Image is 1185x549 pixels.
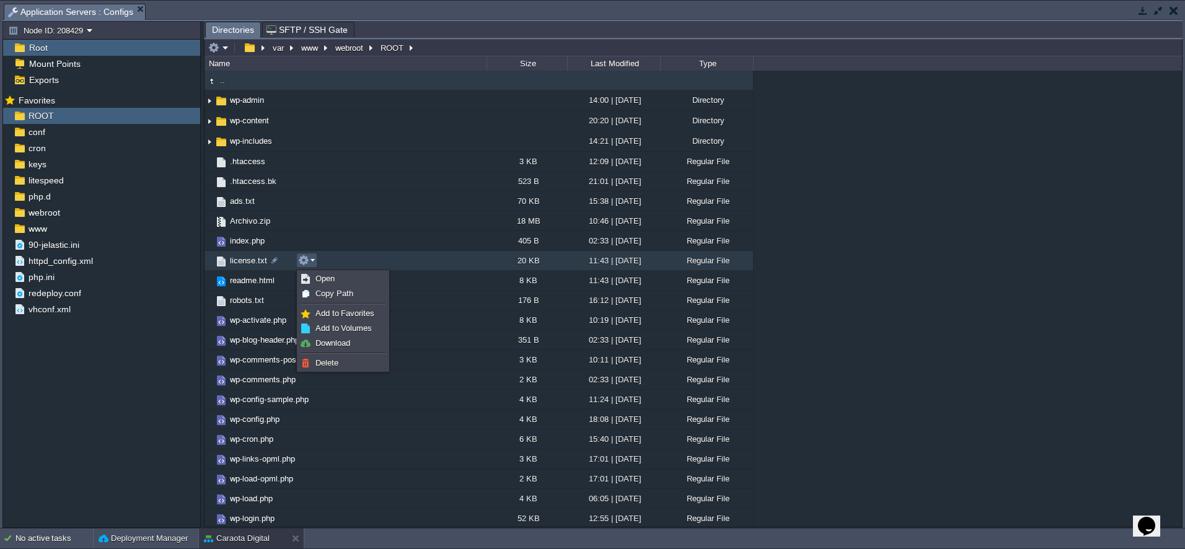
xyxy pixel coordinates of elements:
img: AMDAwAAAACH5BAEAAAAALAAAAAABAAEAAAICRAEAOw== [214,94,228,108]
div: 10:19 | [DATE] [567,310,660,330]
a: wp-load.php [228,493,275,504]
span: wp-content [228,115,271,126]
img: AMDAwAAAACH5BAEAAAAALAAAAAABAAEAAAICRAEAOw== [205,74,218,88]
img: AMDAwAAAACH5BAEAAAAALAAAAAABAAEAAAICRAEAOw== [205,429,214,449]
div: 11:24 | [DATE] [567,390,660,409]
div: Regular File [660,251,753,270]
img: AMDAwAAAACH5BAEAAAAALAAAAAABAAEAAAICRAEAOw== [205,291,214,310]
a: litespeed [26,175,66,186]
button: Node ID: 208429 [8,25,87,36]
div: 02:33 | [DATE] [567,330,660,349]
img: AMDAwAAAACH5BAEAAAAALAAAAAABAAEAAAICRAEAOw== [205,390,214,409]
a: httpd_config.xml [26,255,95,266]
img: AMDAwAAAACH5BAEAAAAALAAAAAABAAEAAAICRAEAOw== [205,251,214,270]
iframe: chat widget [1133,499,1173,537]
div: 18 MB [487,211,567,231]
img: AMDAwAAAACH5BAEAAAAALAAAAAABAAEAAAICRAEAOw== [205,410,214,429]
img: AMDAwAAAACH5BAEAAAAALAAAAAABAAEAAAICRAEAOw== [205,469,214,488]
span: wp-cron.php [228,434,275,444]
div: Regular File [660,509,753,528]
span: vhconf.xml [26,304,73,315]
img: AMDAwAAAACH5BAEAAAAALAAAAAABAAEAAAICRAEAOw== [214,175,228,189]
span: SFTP / SSH Gate [267,22,348,37]
div: 11:43 | [DATE] [567,251,660,270]
span: wp-activate.php [228,315,288,325]
div: Regular File [660,310,753,330]
a: Archivo.zip [228,216,272,226]
div: 17:01 | [DATE] [567,449,660,468]
div: 14:00 | [DATE] [567,90,660,110]
img: AMDAwAAAACH5BAEAAAAALAAAAAABAAEAAAICRAEAOw== [214,374,228,387]
button: Caraota Digital [204,532,270,545]
a: php.ini [26,271,56,283]
a: wp-config-sample.php [228,394,311,405]
button: ROOT [379,42,407,53]
button: var [271,42,287,53]
a: wp-comments-post.php [228,354,316,365]
div: Regular File [660,449,753,468]
img: AMDAwAAAACH5BAEAAAAALAAAAAABAAEAAAICRAEAOw== [214,294,228,308]
span: .htaccess.bk [228,176,278,187]
img: AMDAwAAAACH5BAEAAAAALAAAAAABAAEAAAICRAEAOw== [205,191,214,211]
a: index.php [228,235,267,246]
span: robots.txt [228,295,266,305]
span: Add to Volumes [315,323,372,333]
a: redeploy.conf [26,288,83,299]
span: www [26,223,49,234]
img: AMDAwAAAACH5BAEAAAAALAAAAAABAAEAAAICRAEAOw== [214,433,228,447]
a: ROOT [26,110,56,121]
img: AMDAwAAAACH5BAEAAAAALAAAAAABAAEAAAICRAEAOw== [214,274,228,288]
a: wp-includes [228,136,274,146]
a: Exports [27,74,61,86]
a: php.d [26,191,53,202]
div: 70 KB [487,191,567,211]
img: AMDAwAAAACH5BAEAAAAALAAAAAABAAEAAAICRAEAOw== [205,489,214,508]
div: Regular File [660,410,753,429]
img: AMDAwAAAACH5BAEAAAAALAAAAAABAAEAAAICRAEAOw== [214,334,228,348]
span: .. [218,75,227,86]
img: AMDAwAAAACH5BAEAAAAALAAAAAABAAEAAAICRAEAOw== [205,310,214,330]
img: AMDAwAAAACH5BAEAAAAALAAAAAABAAEAAAICRAEAOw== [214,255,228,268]
div: Regular File [660,350,753,369]
a: license.txt [228,255,269,266]
img: AMDAwAAAACH5BAEAAAAALAAAAAABAAEAAAICRAEAOw== [205,112,214,131]
img: AMDAwAAAACH5BAEAAAAALAAAAAABAAEAAAICRAEAOw== [205,370,214,389]
div: 12:55 | [DATE] [567,509,660,528]
a: wp-config.php [228,414,281,424]
div: 3 KB [487,350,567,369]
img: AMDAwAAAACH5BAEAAAAALAAAAAABAAEAAAICRAEAOw== [214,453,228,467]
a: Add to Favorites [299,307,387,320]
img: AMDAwAAAACH5BAEAAAAALAAAAAABAAEAAAICRAEAOw== [205,271,214,290]
img: AMDAwAAAACH5BAEAAAAALAAAAAABAAEAAAICRAEAOw== [205,509,214,528]
div: Regular File [660,231,753,250]
div: 176 B [487,291,567,310]
button: webroot [333,42,366,53]
a: wp-login.php [228,513,276,524]
a: wp-admin [228,95,266,105]
div: Directory [660,90,753,110]
a: wp-blog-header.php [228,335,301,345]
a: Root [27,42,50,53]
a: wp-comments.php [228,374,297,385]
div: Name [206,56,487,71]
div: 15:38 | [DATE] [567,191,660,211]
div: Regular File [660,330,753,349]
img: AMDAwAAAACH5BAEAAAAALAAAAAABAAEAAAICRAEAOw== [205,91,214,110]
img: AMDAwAAAACH5BAEAAAAALAAAAAABAAEAAAICRAEAOw== [214,115,228,128]
div: 10:11 | [DATE] [567,350,660,369]
a: webroot [26,207,62,218]
div: 2 KB [487,370,567,389]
